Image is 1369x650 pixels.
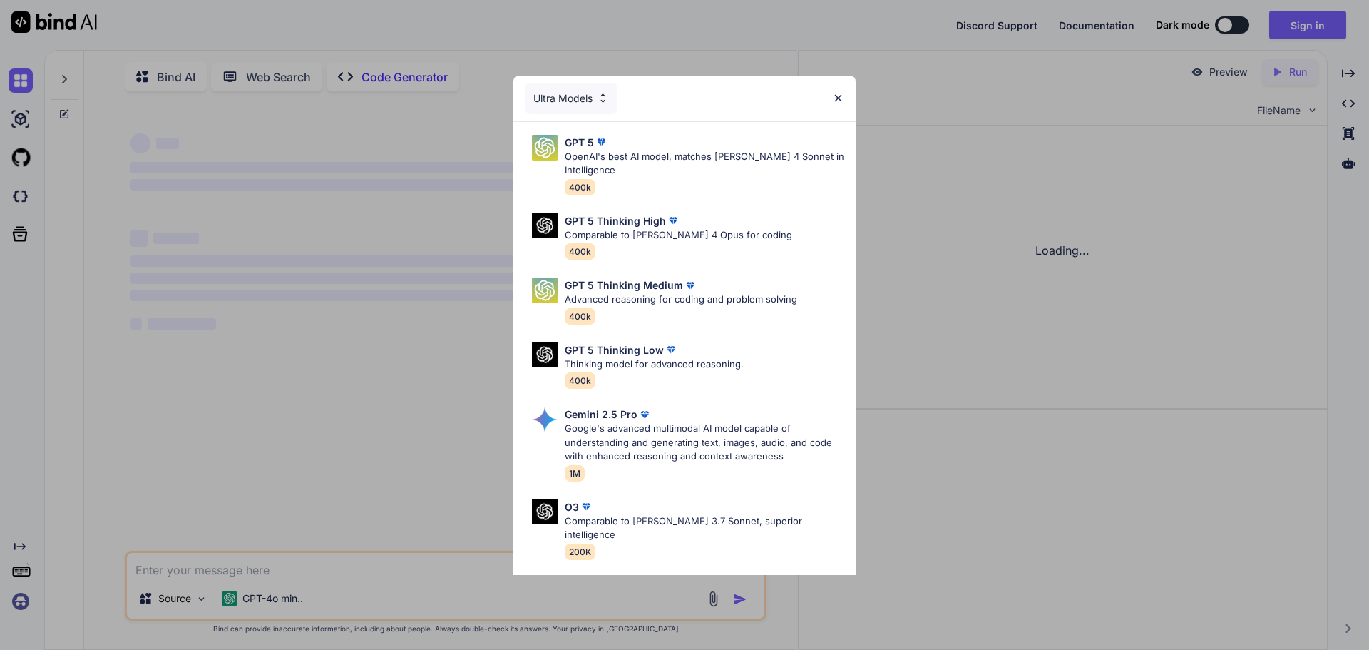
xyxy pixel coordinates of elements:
[565,514,844,542] p: Comparable to [PERSON_NAME] 3.7 Sonnet, superior intelligence
[565,278,683,293] p: GPT 5 Thinking Medium
[832,92,844,104] img: close
[637,407,652,422] img: premium
[579,499,593,514] img: premium
[565,213,666,228] p: GPT 5 Thinking High
[666,213,680,228] img: premium
[565,407,637,422] p: Gemini 2.5 Pro
[565,357,744,372] p: Thinking model for advanced reasoning.
[565,308,595,325] span: 400k
[565,499,579,514] p: O3
[532,342,558,367] img: Pick Models
[664,342,678,357] img: premium
[565,342,664,357] p: GPT 5 Thinking Low
[565,243,595,260] span: 400k
[565,228,792,243] p: Comparable to [PERSON_NAME] 4 Opus for coding
[565,150,844,178] p: OpenAI's best AI model, matches [PERSON_NAME] 4 Sonnet in Intelligence
[565,179,595,195] span: 400k
[565,422,844,464] p: Google's advanced multimodal AI model capable of understanding and generating text, images, audio...
[565,293,797,307] p: Advanced reasoning for coding and problem solving
[532,278,558,303] img: Pick Models
[532,135,558,161] img: Pick Models
[532,213,558,238] img: Pick Models
[594,135,608,149] img: premium
[565,135,594,150] p: GPT 5
[565,544,595,560] span: 200K
[565,465,585,482] span: 1M
[683,278,697,293] img: premium
[525,83,617,114] div: Ultra Models
[532,407,558,432] img: Pick Models
[597,92,609,104] img: Pick Models
[565,372,595,389] span: 400k
[532,499,558,524] img: Pick Models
